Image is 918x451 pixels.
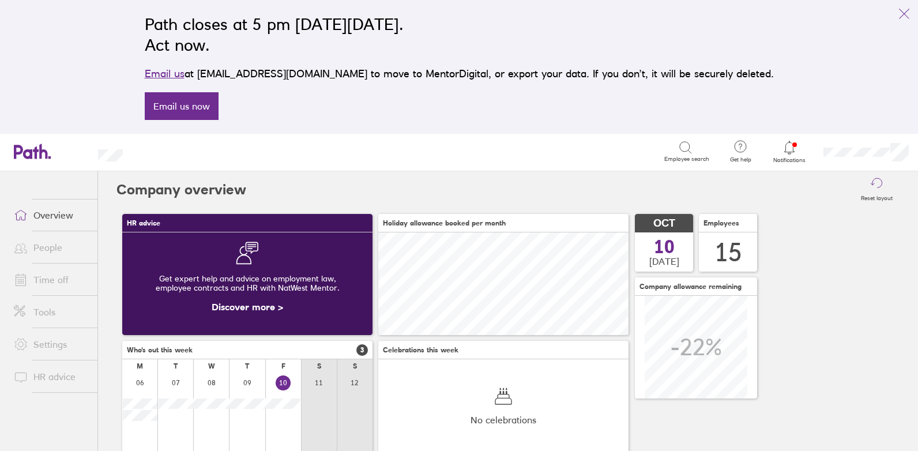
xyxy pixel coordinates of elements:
a: Time off [5,268,97,291]
div: F [281,362,285,370]
h2: Path closes at 5 pm [DATE][DATE]. Act now. [145,14,774,55]
div: T [174,362,178,370]
a: Notifications [771,140,808,164]
div: S [353,362,357,370]
span: Employee search [664,156,709,163]
div: T [245,362,249,370]
p: at [EMAIL_ADDRESS][DOMAIN_NAME] to move to MentorDigital, or export your data. If you don’t, it w... [145,66,774,82]
div: 15 [714,238,742,267]
span: 3 [356,344,368,356]
span: Company allowance remaining [639,283,742,291]
div: Search [154,146,183,156]
span: No celebrations [471,415,536,425]
a: Email us now [145,92,219,120]
span: OCT [653,217,675,230]
div: W [208,362,215,370]
span: [DATE] [649,256,679,266]
label: Reset layout [854,191,900,202]
span: 10 [654,238,675,256]
span: Celebrations this week [383,346,458,354]
a: HR advice [5,365,97,388]
span: Who's out this week [127,346,193,354]
a: Discover more > [212,301,283,313]
h2: Company overview [116,171,246,208]
button: Reset layout [854,171,900,208]
span: Get help [722,156,759,163]
div: Get expert help and advice on employment law, employee contracts and HR with NatWest Mentor. [131,265,363,302]
span: HR advice [127,219,160,227]
a: Settings [5,333,97,356]
a: People [5,236,97,259]
a: Tools [5,300,97,324]
a: Email us [145,67,185,80]
a: Overview [5,204,97,227]
span: Holiday allowance booked per month [383,219,506,227]
span: Employees [703,219,739,227]
div: S [317,362,321,370]
span: Notifications [771,157,808,164]
div: M [137,362,143,370]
